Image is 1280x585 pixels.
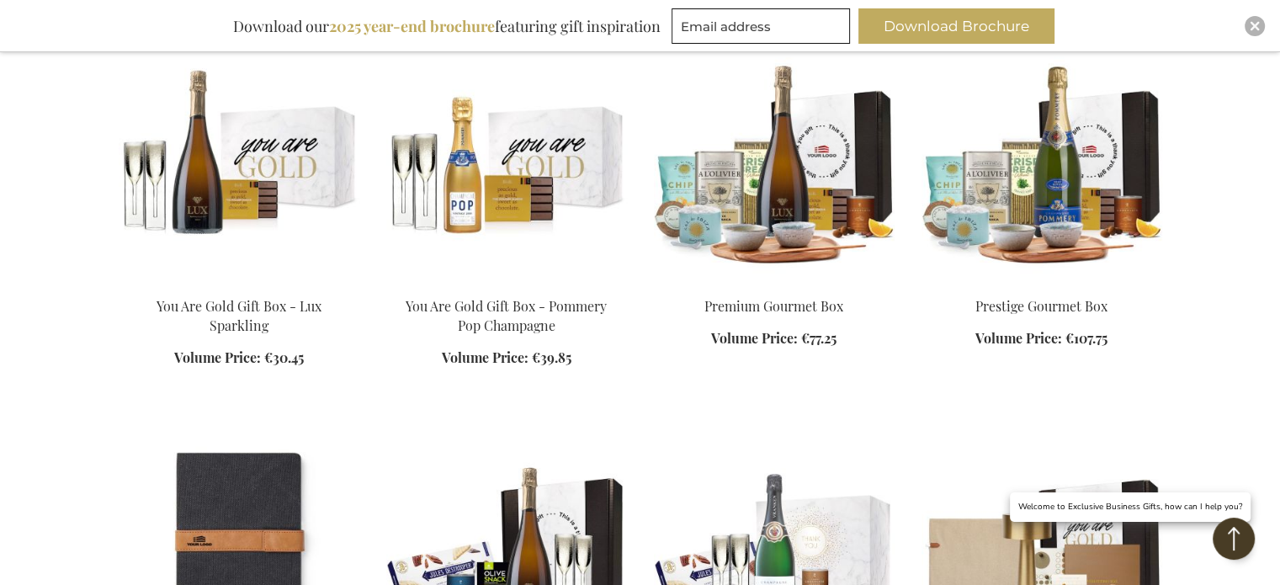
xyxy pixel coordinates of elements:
span: €107.75 [1065,329,1107,347]
form: marketing offers and promotions [672,8,855,49]
a: Volume Price: €39.85 [442,348,571,368]
img: Close [1250,21,1260,31]
span: €77.25 [801,329,837,347]
img: Premium Gourmet Box [654,47,895,283]
a: You Are Gold Gift Box - Pommery Pop Champagne [406,297,607,334]
a: You Are Gold Gift Box - Lux Sparkling [119,276,359,292]
span: €30.45 [264,348,304,366]
span: Volume Price: [174,348,261,366]
a: Volume Price: €107.75 [975,329,1107,348]
a: You Are Gold Gift Box - Pommery Pop Champagne [386,276,627,292]
span: €39.85 [532,348,571,366]
span: Volume Price: [711,329,798,347]
a: Premium Gourmet Box [654,276,895,292]
div: Download our featuring gift inspiration [226,8,668,44]
img: You Are Gold Gift Box - Pommery Pop Champagne [386,47,627,283]
span: Volume Price: [975,329,1062,347]
b: 2025 year-end brochure [329,16,495,36]
img: Prestige Gourmet Box [921,47,1162,283]
a: Prestige Gourmet Box [921,276,1162,292]
a: You Are Gold Gift Box - Lux Sparkling [157,297,321,334]
a: Prestige Gourmet Box [975,297,1107,315]
div: Close [1245,16,1265,36]
a: Volume Price: €77.25 [711,329,837,348]
img: You Are Gold Gift Box - Lux Sparkling [119,47,359,283]
span: Volume Price: [442,348,528,366]
a: Premium Gourmet Box [704,297,843,315]
button: Download Brochure [858,8,1054,44]
input: Email address [672,8,850,44]
a: Volume Price: €30.45 [174,348,304,368]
